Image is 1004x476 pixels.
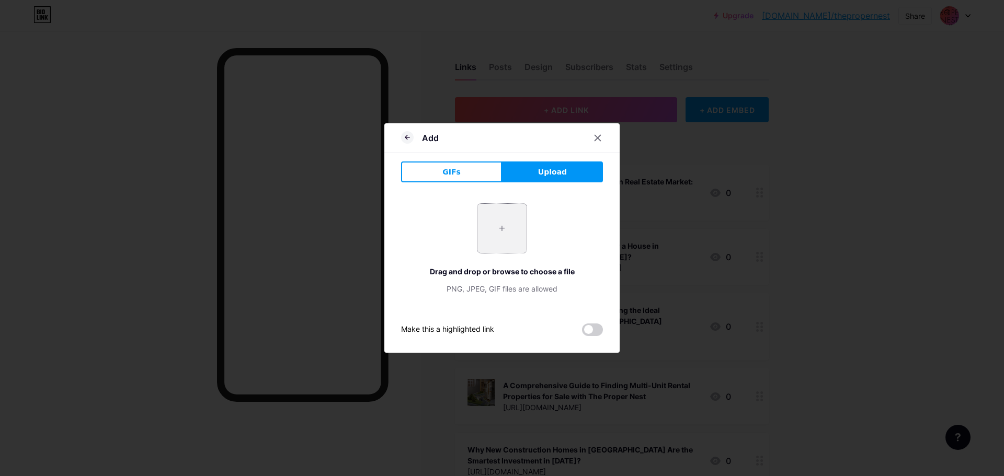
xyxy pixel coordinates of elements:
[538,167,567,178] span: Upload
[422,132,439,144] div: Add
[442,167,461,178] span: GIFs
[401,323,494,336] div: Make this a highlighted link
[401,266,603,277] div: Drag and drop or browse to choose a file
[401,283,603,294] div: PNG, JPEG, GIF files are allowed
[401,161,502,182] button: GIFs
[502,161,603,182] button: Upload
